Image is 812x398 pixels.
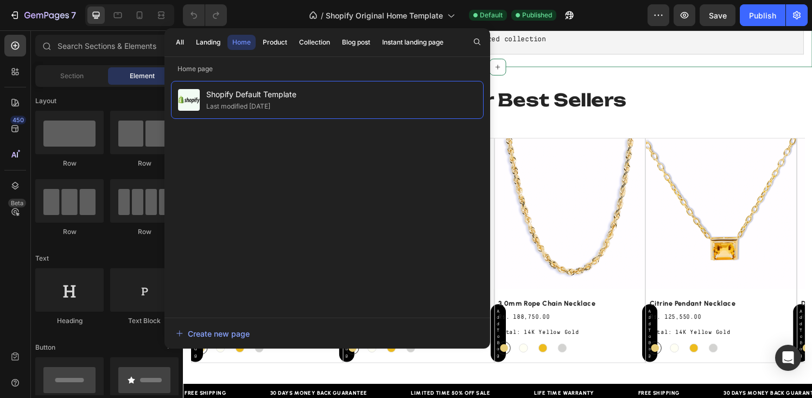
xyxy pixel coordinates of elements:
div: Undo/Redo [183,4,227,26]
div: Create new page [176,328,250,339]
p: Explore Our Best Sellers [9,61,642,84]
a: 2MM ROPE CHAIN NECKLACE [9,112,164,268]
button: Create new page [175,323,479,344]
button: 7 [4,4,81,26]
div: Heading [35,316,104,326]
p: 7 [71,9,76,22]
div: 450 [10,116,26,124]
input: Search Sections & Elements [35,35,179,56]
span: Toggle open [161,92,179,110]
div: 30 DAYS MONEY BACK GUARANTEE [89,371,192,381]
h2: diamond heart cluster necklace [638,276,791,289]
a: 3.0MM ROPE CHAIN NECKLACE [322,112,478,268]
legend: Metal: 14K Yellow Gold [638,307,724,318]
span: Layout [35,96,56,106]
span: Button [35,343,55,352]
button: Add to bag [475,283,491,343]
div: Text Block [110,316,179,326]
div: Last modified [DATE] [206,101,270,112]
div: Collection [299,37,330,47]
a: 2MM ROPE CHAIN NECKLACE [11,276,164,289]
button: Instant landing page [377,35,448,50]
button: Add to bag [318,283,334,343]
div: Instant landing page [382,37,443,47]
div: FREE SHIPPING [470,371,515,381]
span: Default [480,10,503,20]
span: Shopify Original Home Template [326,10,443,21]
button: Publish [740,4,785,26]
div: Publish [749,10,776,21]
div: LIMITED TIME 50% OFF SALE [235,371,319,381]
button: Collection [294,35,335,50]
legend: Metal: 14K Yellow Gold [11,307,97,318]
h2: 3.0mm rope chain necklace [325,276,478,289]
legend: Metal: 14K Yellow Gold [168,307,254,318]
span: Text [35,254,49,263]
iframe: Design area [183,30,812,398]
div: Home [232,37,251,47]
div: Product [263,37,287,47]
a: HALF DIAMOND ETERNITY RING [168,276,321,289]
a: 3.0MM ROPE CHAIN NECKLACE [325,276,478,289]
legend: Metal: 14K Yellow Gold [481,307,567,318]
span: Toggle open [161,339,179,356]
span: Toggle open [161,250,179,267]
div: Open Intercom Messenger [775,345,801,371]
button: Blog post [337,35,375,50]
h2: citrine pendant necklace [481,276,635,289]
h2: 2mm rope chain necklace [11,276,164,289]
span: Published [522,10,552,20]
button: Home [227,35,256,50]
div: Blog post [342,37,370,47]
div: Rs. 188,750.00 [325,291,380,303]
span: Save [709,11,727,20]
div: LIFE TIME WARRANTY [363,371,427,381]
button: Product [258,35,292,50]
span: / [321,10,323,21]
div: FREE SHIPPING [1,371,46,381]
a: DIAMOND HEART CLUSTER NECKLACE [638,276,791,289]
div: 30 DAYS MONEY BACK GUARANTEE [559,371,661,381]
a: CITRINE PENDANT NECKLACE [481,276,635,289]
div: Rs. 75,892.50 [638,291,690,303]
div: Row [35,159,104,168]
div: Row [35,227,104,237]
a: HALF DIAMOND ETERNITY RING [166,112,321,268]
button: Add to bag [161,283,177,343]
span: Shopify Default Template [206,88,296,101]
div: All [176,37,184,47]
button: Landing [191,35,225,50]
div: Rs. 67,950.00 [11,291,63,303]
div: Add to bag [11,287,14,339]
button: Add to bag [631,283,647,343]
p: Home page [164,64,490,74]
a: DIAMOND HEART CLUSTER NECKLACE [636,112,791,268]
h2: half diamond eternity ring [168,276,321,289]
button: All [171,35,189,50]
div: Rs. 32,807.44 [168,291,220,303]
div: Beta [8,199,26,207]
div: Landing [196,37,220,47]
a: CITRINE PENDANT NECKLACE [479,112,635,268]
span: Section [60,71,84,81]
div: Row [110,159,179,168]
span: Element [130,71,155,81]
button: Save [700,4,735,26]
button: Add to bag [4,283,20,343]
div: Rs. 125,550.00 [481,291,537,303]
legend: Metal: 14K Yellow Gold [325,307,411,318]
div: Row [110,227,179,237]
